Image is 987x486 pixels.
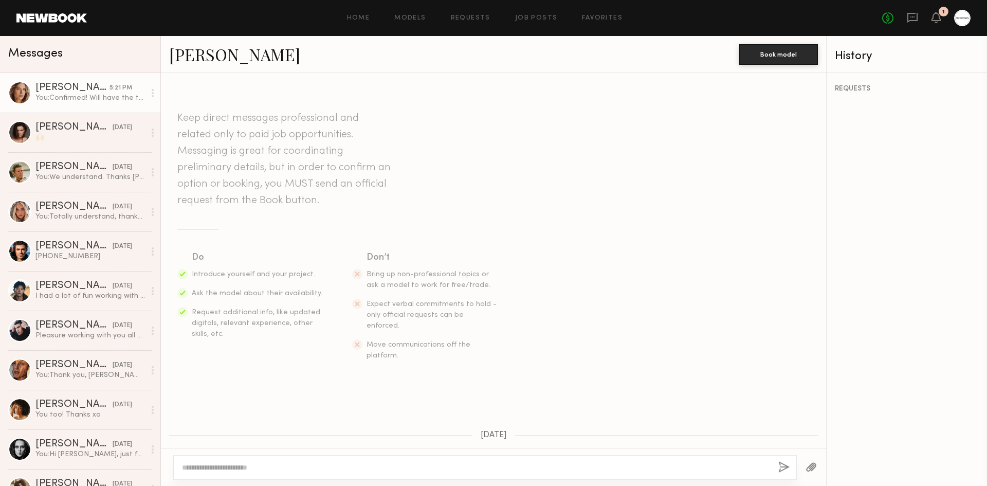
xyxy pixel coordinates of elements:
[35,122,113,133] div: [PERSON_NAME]
[367,250,498,265] div: Don’t
[192,271,315,278] span: Introduce yourself and your project.
[35,410,145,420] div: You too! Thanks xo
[109,83,132,93] div: 5:21 PM
[35,172,145,182] div: You: We understand. Thanks [PERSON_NAME]!
[192,309,320,337] span: Request additional info, like updated digitals, relevant experience, other skills, etc.
[481,431,507,440] span: [DATE]
[942,9,945,15] div: 1
[35,439,113,449] div: [PERSON_NAME]
[347,15,370,22] a: Home
[113,242,132,251] div: [DATE]
[367,341,470,359] span: Move communications off the platform.
[35,93,145,103] div: You: Confirmed! Will have the team send you the booking request here during the day [DATE]!
[35,400,113,410] div: [PERSON_NAME]
[192,290,322,297] span: Ask the model about their availability.
[35,291,145,301] div: I had a lot of fun working with you and the team [DATE]. Thank you for the opportunity!
[169,43,300,65] a: [PERSON_NAME]
[35,251,145,261] div: [PHONE_NUMBER]
[113,440,132,449] div: [DATE]
[835,85,979,93] div: REQUESTS
[367,301,497,329] span: Expect verbal commitments to hold - only official requests can be enforced.
[835,50,979,62] div: History
[394,15,426,22] a: Models
[113,321,132,331] div: [DATE]
[35,133,145,142] div: 🙌🏻
[177,110,393,209] header: Keep direct messages professional and related only to paid job opportunities. Messaging is great ...
[35,370,145,380] div: You: Thank you, [PERSON_NAME]!
[35,83,109,93] div: [PERSON_NAME]
[582,15,623,22] a: Favorites
[8,48,63,60] span: Messages
[35,162,113,172] div: [PERSON_NAME]
[367,271,490,289] span: Bring up non-professional topics or ask a model to work for free/trade.
[35,202,113,212] div: [PERSON_NAME]
[35,320,113,331] div: [PERSON_NAME]
[515,15,558,22] a: Job Posts
[35,360,113,370] div: [PERSON_NAME]
[113,361,132,370] div: [DATE]
[451,15,490,22] a: Requests
[35,241,113,251] div: [PERSON_NAME]
[35,331,145,340] div: Pleasure working with you all had a blast!
[739,49,818,58] a: Book model
[113,281,132,291] div: [DATE]
[35,449,145,459] div: You: Hi [PERSON_NAME], just following up. Does this work for you?
[35,212,145,222] div: You: Totally understand, thanks [PERSON_NAME]!
[113,400,132,410] div: [DATE]
[113,163,132,172] div: [DATE]
[113,202,132,212] div: [DATE]
[739,44,818,65] button: Book model
[192,250,323,265] div: Do
[113,123,132,133] div: [DATE]
[35,281,113,291] div: [PERSON_NAME]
